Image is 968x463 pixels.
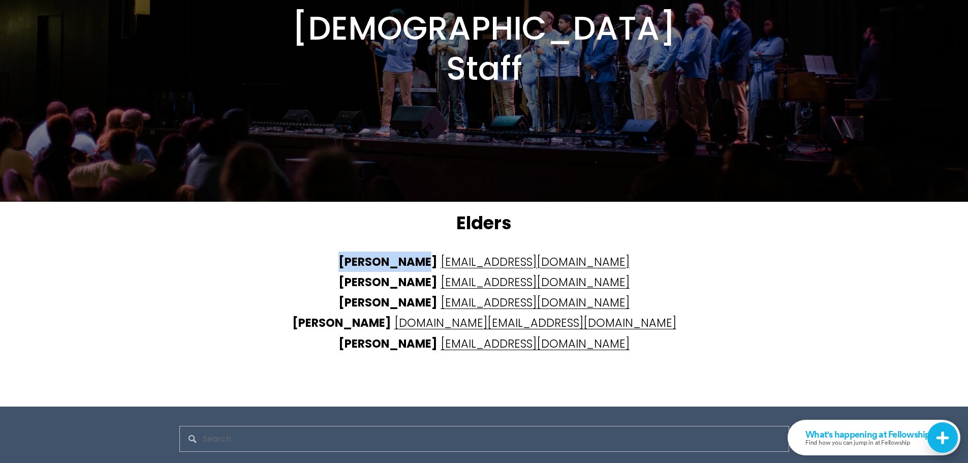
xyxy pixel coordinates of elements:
strong: [PERSON_NAME] [338,335,438,352]
div: What's happening at Fellowship... [18,10,150,19]
p: Find how you can jump in at Fellowship [18,20,150,26]
strong: [PERSON_NAME] [338,254,438,270]
strong: Elders [456,210,512,235]
h1: [DEMOGRAPHIC_DATA] Staff [256,9,713,89]
strong: [PERSON_NAME] [292,315,391,331]
a: [EMAIL_ADDRESS][DOMAIN_NAME] [441,254,630,270]
input: Search [179,426,789,452]
strong: [PERSON_NAME] [338,294,438,311]
a: [EMAIL_ADDRESS][DOMAIN_NAME] [441,335,630,352]
a: [EMAIL_ADDRESS][DOMAIN_NAME] [441,294,630,311]
a: [EMAIL_ADDRESS][DOMAIN_NAME] [441,274,630,290]
a: [DOMAIN_NAME][EMAIL_ADDRESS][DOMAIN_NAME] [394,315,676,331]
strong: [PERSON_NAME] [338,274,438,290]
